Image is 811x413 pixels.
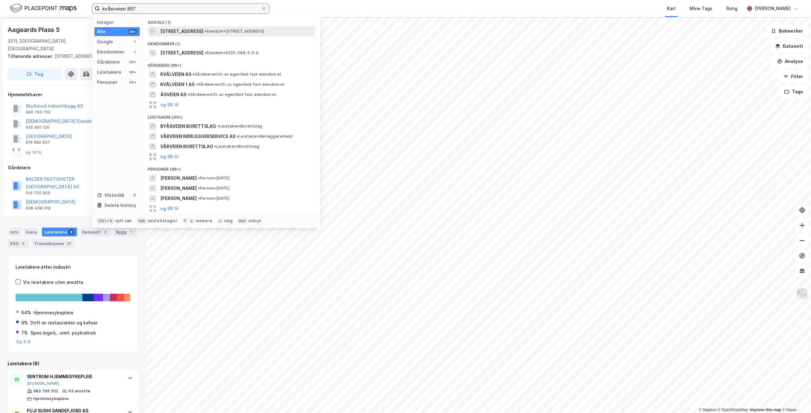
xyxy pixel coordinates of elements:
span: Eiendom • 4225-248-2-0-0 [205,50,259,55]
button: og 96 til [160,205,179,212]
div: 1 [128,229,134,235]
div: Leietakere (8) [8,360,138,367]
span: VÅRVEIEN BORETTSLAG [160,143,213,150]
div: 966 783 702 [26,110,51,115]
button: Analyse [772,55,808,68]
a: Improve this map [750,408,781,412]
span: [STREET_ADDRESS] [160,28,203,35]
span: Gårdeiere • Utl. av egen/leid fast eiendom el. [193,72,282,77]
div: velg [224,218,233,223]
div: Personer [97,78,118,86]
div: Google (1) [143,15,320,26]
div: markere [196,218,212,223]
div: 0 [132,193,137,198]
div: Drift av restauranter og kafeer [30,319,98,327]
div: Bygg [113,228,137,236]
div: Hjemmesykepleie [33,396,69,401]
div: 930 891 126 [26,125,49,130]
div: Ctrl + k [97,218,114,224]
span: Leietaker • Borettslag [214,144,259,149]
button: Bokmerker [766,25,808,37]
div: Kategori [97,20,140,25]
span: [PERSON_NAME] [160,185,197,192]
span: • [205,29,207,34]
img: logo.f888ab2527a4732fd821a326f86c7f29.svg [10,3,77,14]
div: Gårdeiere [8,164,138,172]
div: 99+ [128,59,137,65]
a: OpenStreetMap [718,408,748,412]
span: Gårdeiere • Utl. av egen/leid fast eiendom el. [188,92,277,97]
div: Kontrollprogram for chat [779,383,811,413]
div: Vis leietakere uten ansatte [23,278,83,286]
div: 1 [132,39,137,44]
span: • [198,186,200,191]
div: Personer (99+) [143,162,320,173]
span: Leietaker • Borettslag [217,124,262,129]
div: Kart [667,5,676,12]
button: og 96 til [160,153,179,160]
div: Leietakere etter industri [16,263,130,271]
div: Spes.legetj., unnt. psykiatrisk [30,329,96,337]
div: 983 795 552 [33,389,58,394]
div: nytt søk [115,218,132,223]
span: Person • [DATE] [198,196,229,201]
span: VÅRVEIEN RØRLEGGERSERVICE AS [160,133,235,140]
div: 1 [132,49,137,54]
span: • [217,124,219,128]
div: Delete history [105,202,136,209]
div: 3 [20,240,26,247]
span: • [237,134,239,139]
div: 99+ [128,80,137,85]
div: Gårdeiere [97,58,120,66]
span: KVÅLVEIEN AS [160,71,191,78]
span: KVÅLVEIEN 1 AS [160,81,195,88]
div: Transaksjoner [31,239,75,248]
div: Bolig [726,5,738,12]
span: [PERSON_NAME] [160,174,197,182]
span: • [188,92,189,97]
div: 63 ansatte [68,389,90,394]
div: Leietakere [42,228,77,236]
span: • [196,82,198,87]
div: 8 [68,229,74,235]
div: Mine Tags [690,5,712,12]
div: Aagaards Plass 5 [8,25,61,35]
span: Person • [DATE] [198,176,229,181]
div: 7% [21,329,28,337]
span: Eiendom • [STREET_ADDRESS] [205,29,264,34]
a: Mapbox [699,408,716,412]
span: Gårdeiere • Utl. av egen/leid fast eiendom el. [196,82,285,87]
div: [PERSON_NAME] [755,5,791,12]
span: Tilhørende adresser: [8,53,54,59]
button: [DOMAIN_NAME] [27,381,60,386]
div: neste kategori [148,218,177,223]
div: Gårdeiere (99+) [143,58,320,69]
span: • [205,50,207,55]
div: 3211, [GEOGRAPHIC_DATA], [GEOGRAPHIC_DATA] [8,37,100,53]
div: Hjemmesykepleie [34,309,73,316]
div: Eiendommer [97,48,125,56]
div: 916 882 807 [26,140,50,145]
button: Og 4 til [16,339,31,344]
button: Filter [778,70,808,83]
div: Historikk [97,191,125,199]
div: SENTRUM HJEMMESYKEPLEIE [27,373,121,380]
span: • [198,196,200,201]
div: Eiendommer (1) [143,36,320,48]
span: [STREET_ADDRESS] [160,49,203,57]
div: 9% [21,319,28,327]
img: Z [796,288,808,300]
span: Leietaker • Rørleggerarbeid [237,134,292,139]
button: Datasett [770,40,808,53]
div: esc [238,218,247,224]
span: • [214,144,216,149]
input: Søk på adresse, matrikkel, gårdeiere, leietakere eller personer [100,4,261,13]
div: Eiere [23,228,39,236]
div: 2 [102,229,108,235]
div: Info [8,228,21,236]
span: BYÅSVEIEN BORETTSLAG [160,122,216,130]
div: Alle [97,28,105,35]
div: 99+ [128,70,137,75]
div: Datasett [80,228,111,236]
div: Leietakere (99+) [143,110,320,121]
